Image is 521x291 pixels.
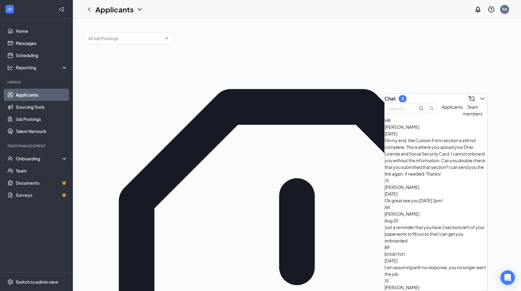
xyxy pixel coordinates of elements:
[385,131,397,136] span: [DATE]
[16,165,68,177] a: Team
[7,279,13,285] svg: Settings
[488,6,495,13] svg: QuestionInfo
[59,6,65,12] svg: Collapse
[385,184,419,190] span: [PERSON_NAME]
[385,95,396,102] h3: Chat
[16,156,63,162] div: Onboarding
[385,137,487,177] div: On my end, the Custom Form section is still not complete. This is where you upload your Drier Lic...
[7,80,66,85] div: Hiring
[7,143,66,149] div: Team Management
[385,204,487,211] div: AR
[16,64,68,70] div: Reporting
[468,95,475,102] svg: ComposeMessage
[385,218,398,223] span: Aug 20
[7,156,13,162] svg: UserCheck
[385,211,419,217] span: [PERSON_NAME]
[16,37,68,49] a: Messages
[7,6,13,12] svg: WorkstreamLogo
[474,6,482,13] svg: Notifications
[467,94,476,104] button: ComposeMessage
[164,36,169,41] svg: ChevronDown
[385,285,419,290] span: [PERSON_NAME]
[388,105,410,112] input: Search team member
[385,258,397,263] span: [DATE]
[419,106,424,111] svg: MagnifyingGlass
[16,25,68,37] a: Home
[385,244,487,251] div: BF
[427,104,437,113] button: search
[16,189,68,201] a: SurveysCrown
[16,113,68,125] a: Job Postings
[385,124,419,130] span: [PERSON_NAME]
[16,101,68,113] a: Sourcing Tools
[463,104,482,116] span: Team members
[385,264,487,277] div: I am assuming with no response, you no longer want the job
[385,224,487,244] div: Just a reminder that you have 2 sections left of your paperwork to fill out so that I can get you...
[16,89,68,101] a: Applicants
[442,104,463,110] span: Applicants
[385,251,405,257] span: british fort
[88,35,162,42] input: All Job Postings
[7,64,13,70] svg: Analysis
[500,270,515,285] div: Open Intercom Messenger
[478,94,487,104] button: ChevronDown
[385,197,487,204] div: Ok great see you [DATE] 2pm!
[385,117,487,124] div: HB
[502,7,507,12] div: RA
[385,277,487,284] div: JS
[427,106,436,111] span: search
[136,6,143,13] svg: ChevronDown
[479,95,486,102] svg: ChevronDown
[401,96,404,101] div: 9
[86,6,93,13] svg: ChevronLeft
[95,4,134,15] h1: Applicants
[16,125,68,137] a: Talent Network
[16,279,58,285] div: Switch to admin view
[385,191,397,197] span: [DATE]
[16,177,68,189] a: DocumentsCrown
[16,49,68,61] a: Scheduling
[385,177,487,184] div: JS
